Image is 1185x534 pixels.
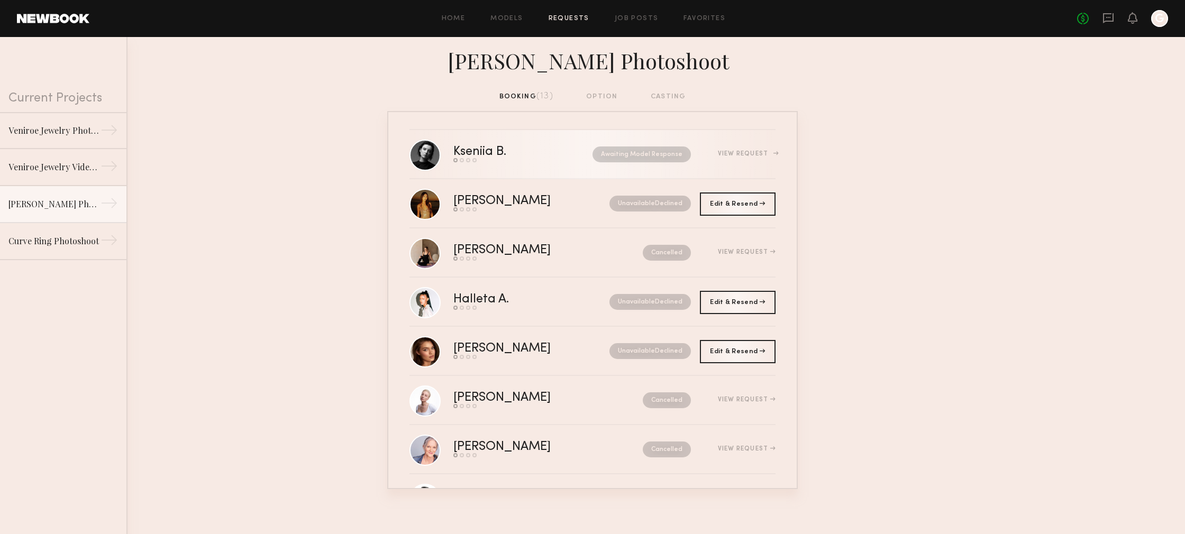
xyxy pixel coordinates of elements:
span: Edit & Resend [710,201,765,207]
div: View Request [718,446,776,452]
a: [PERSON_NAME]CancelledView Request [409,376,776,425]
div: [PERSON_NAME] [453,244,597,256]
nb-request-status: Cancelled [643,441,691,457]
a: Job Posts [615,15,659,22]
div: View Request [718,151,776,157]
div: → [101,122,118,143]
a: Models [490,15,523,22]
nb-request-status: Unavailable Declined [609,196,691,211]
div: [PERSON_NAME] Photoshoot [387,45,798,74]
div: [PERSON_NAME] [453,195,580,207]
a: [PERSON_NAME]CancelledView Request [409,425,776,474]
a: Home [442,15,466,22]
div: Veniroe Jewelry Video Shoot [8,161,101,173]
div: Kseniia B. [453,146,550,158]
div: Veniroe Jewelry Photoshoot [8,124,101,137]
div: Curve Ring Photoshoot [8,235,101,247]
a: Halleta A.UnavailableDeclined [409,278,776,327]
span: Edit & Resend [710,299,765,306]
span: Edit & Resend [710,348,765,355]
a: Requests [549,15,589,22]
nb-request-status: Cancelled [643,392,691,408]
a: [PERSON_NAME]UnavailableDeclined [409,327,776,376]
div: → [101,195,118,216]
a: Kseniia B.Awaiting Model ResponseView Request [409,130,776,179]
div: [PERSON_NAME] [453,441,597,453]
div: [PERSON_NAME] [453,392,597,404]
a: [PERSON_NAME]CancelledView Request [409,228,776,278]
nb-request-status: Unavailable Declined [609,294,691,310]
div: → [101,158,118,179]
nb-request-status: Awaiting Model Response [592,146,691,162]
a: G [1151,10,1168,27]
a: Favorites [683,15,725,22]
div: View Request [718,249,776,255]
div: View Request [718,397,776,403]
div: Halleta A. [453,293,559,306]
div: → [101,232,118,253]
nb-request-status: Cancelled [643,245,691,261]
div: [PERSON_NAME] Photoshoot [8,198,101,210]
nb-request-status: Unavailable Declined [609,343,691,359]
a: [PERSON_NAME]UnavailableDeclined [409,179,776,228]
div: [PERSON_NAME] [453,343,580,355]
